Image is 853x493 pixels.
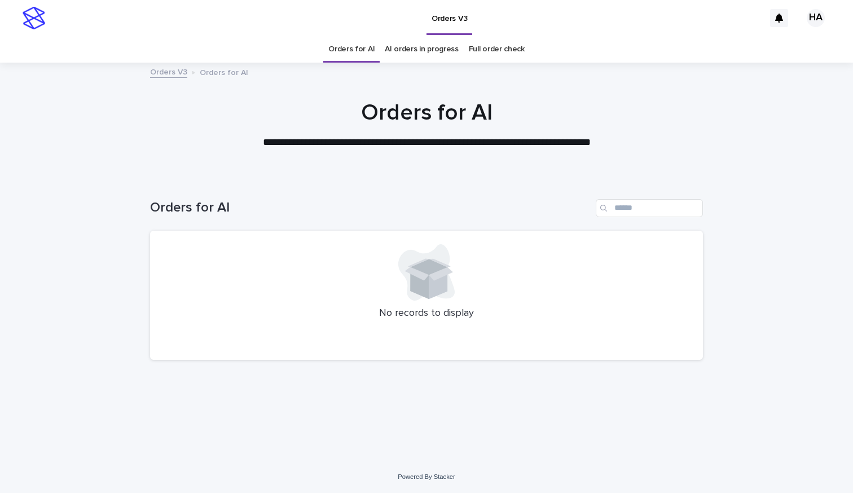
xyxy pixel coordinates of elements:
a: Orders V3 [150,65,187,78]
a: AI orders in progress [385,36,459,63]
img: stacker-logo-s-only.png [23,7,45,29]
p: No records to display [164,307,689,320]
a: Orders for AI [328,36,375,63]
div: HA [807,9,825,27]
h1: Orders for AI [150,200,591,216]
input: Search [596,199,703,217]
h1: Orders for AI [150,99,703,126]
a: Full order check [469,36,525,63]
p: Orders for AI [200,65,248,78]
a: Powered By Stacker [398,473,455,480]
